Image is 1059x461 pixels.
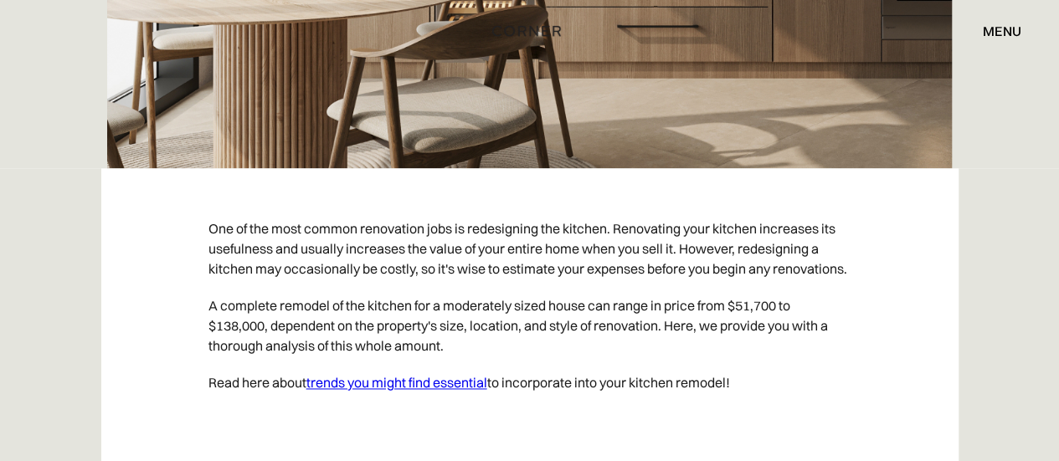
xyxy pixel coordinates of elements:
[966,17,1021,45] div: menu
[983,24,1021,38] div: menu
[306,374,487,391] a: trends you might find essential
[495,20,564,42] a: home
[208,287,851,364] p: A complete remodel of the kitchen for a moderately sized house can range in price from $51,700 to...
[208,364,851,401] p: Read here about to incorporate into your kitchen remodel!
[208,401,851,438] p: ‍
[208,210,851,287] p: One of the most common renovation jobs is redesigning the kitchen. Renovating your kitchen increa...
